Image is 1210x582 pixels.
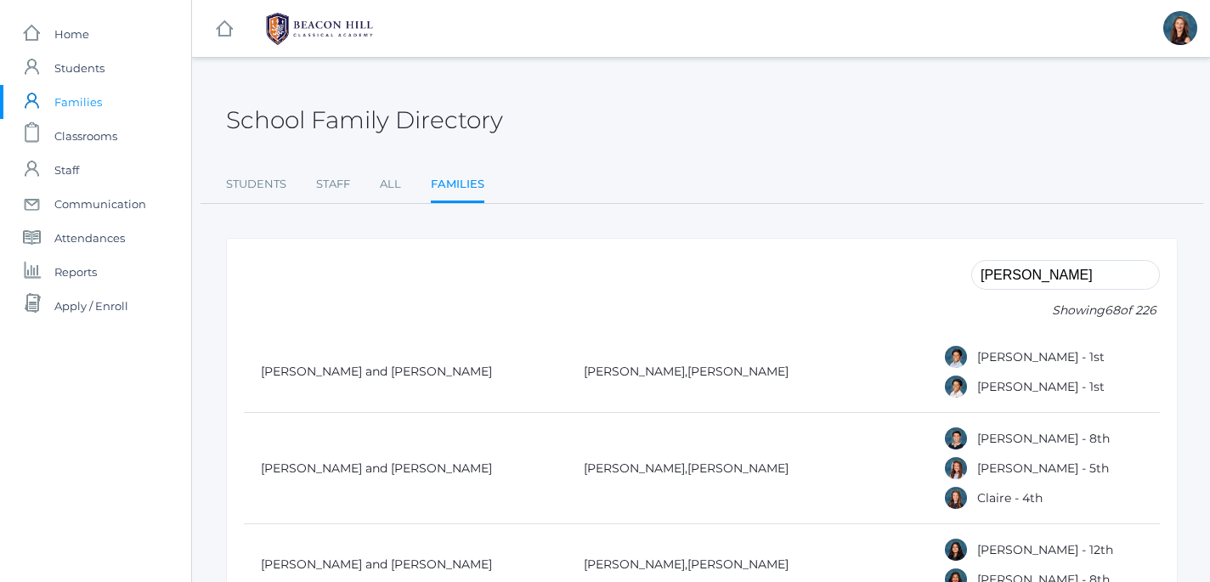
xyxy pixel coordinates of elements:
td: , [567,331,925,413]
span: Reports [54,255,97,289]
td: , [567,413,925,524]
span: Home [54,17,89,51]
div: Dominic Abrea [943,344,969,370]
a: [PERSON_NAME] - 8th [977,431,1110,446]
div: Ella Arnold [943,455,969,481]
img: 1_BHCALogos-05.png [256,8,383,50]
div: Jake Arnold [943,426,969,451]
span: 68 [1105,302,1120,318]
a: Claire - 4th [977,490,1043,506]
a: [PERSON_NAME] [687,364,789,379]
a: [PERSON_NAME] - 1st [977,349,1105,364]
div: Hilary Erickson [1163,11,1197,45]
p: Showing of 226 [971,302,1160,319]
span: Families [54,85,102,119]
a: Staff [316,167,350,201]
span: Classrooms [54,119,117,153]
a: Students [226,167,286,201]
a: [PERSON_NAME] [584,364,685,379]
a: [PERSON_NAME] - 5th [977,461,1109,476]
a: [PERSON_NAME] and [PERSON_NAME] [261,557,492,572]
a: [PERSON_NAME] [687,557,789,572]
h2: School Family Directory [226,107,503,133]
a: Families [431,167,484,204]
a: [PERSON_NAME] [584,557,685,572]
a: All [380,167,401,201]
a: [PERSON_NAME] - 12th [977,542,1113,557]
a: [PERSON_NAME] [584,461,685,476]
span: Staff [54,153,79,187]
a: [PERSON_NAME] [687,461,789,476]
a: [PERSON_NAME] and [PERSON_NAME] [261,364,492,379]
div: Grayson Abrea [943,374,969,399]
input: Filter by name [971,260,1160,290]
span: Attendances [54,221,125,255]
span: Apply / Enroll [54,289,128,323]
span: Students [54,51,105,85]
a: [PERSON_NAME] - 1st [977,379,1105,394]
div: Isabella Arteaga [943,537,969,562]
a: [PERSON_NAME] and [PERSON_NAME] [261,461,492,476]
div: Claire Arnold [943,485,969,511]
span: Communication [54,187,146,221]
